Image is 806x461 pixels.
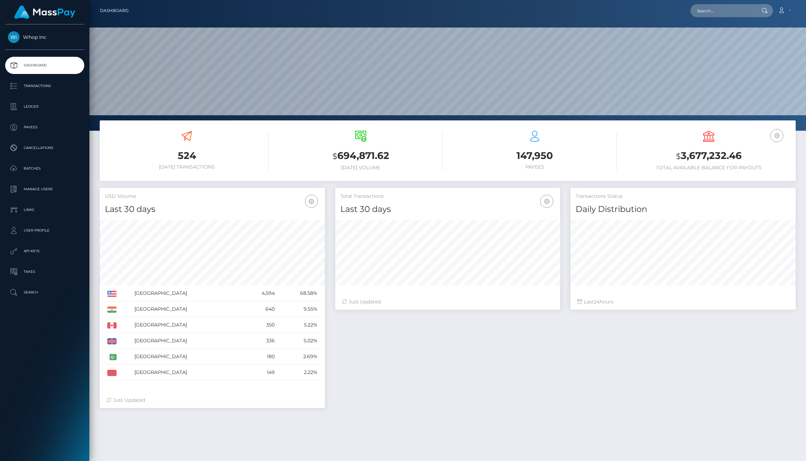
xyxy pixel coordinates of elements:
[453,164,617,170] h6: Payees
[243,365,277,380] td: 149
[107,322,117,329] img: CA.png
[5,201,84,218] a: Links
[8,60,81,71] p: Dashboard
[107,397,318,404] div: Just Updated
[105,203,320,215] h4: Last 30 days
[5,284,84,301] a: Search
[105,193,320,200] h5: USD Volume
[676,151,681,161] small: $
[8,267,81,277] p: Taxes
[107,370,117,376] img: MA.png
[5,57,84,74] a: Dashboard
[5,160,84,177] a: Batches
[132,286,243,301] td: [GEOGRAPHIC_DATA]
[100,3,129,18] a: Dashboard
[107,354,117,360] img: PK.png
[277,349,319,365] td: 2.69%
[132,301,243,317] td: [GEOGRAPHIC_DATA]
[453,149,617,162] h3: 147,950
[132,317,243,333] td: [GEOGRAPHIC_DATA]
[277,317,319,333] td: 5.22%
[8,225,81,236] p: User Profile
[243,317,277,333] td: 350
[243,286,277,301] td: 4,594
[5,181,84,198] a: Manage Users
[8,184,81,194] p: Manage Users
[8,205,81,215] p: Links
[690,4,755,17] input: Search...
[105,149,269,162] h3: 524
[279,165,443,171] h6: [DATE] Volume
[107,307,117,313] img: IN.png
[333,151,337,161] small: $
[8,122,81,132] p: Payees
[243,349,277,365] td: 180
[8,31,20,43] img: Whop Inc
[340,203,555,215] h4: Last 30 days
[277,365,319,380] td: 2.22%
[8,246,81,256] p: API Keys
[132,365,243,380] td: [GEOGRAPHIC_DATA]
[243,333,277,349] td: 336
[5,222,84,239] a: User Profile
[594,299,600,305] span: 24
[340,193,555,200] h5: Total Transactions
[132,349,243,365] td: [GEOGRAPHIC_DATA]
[277,301,319,317] td: 9.55%
[277,286,319,301] td: 68.58%
[5,98,84,115] a: Ledger
[105,164,269,170] h6: [DATE] Transactions
[8,101,81,112] p: Ledger
[576,203,791,215] h4: Daily Distribution
[8,143,81,153] p: Cancellations
[5,263,84,280] a: Taxes
[132,333,243,349] td: [GEOGRAPHIC_DATA]
[5,77,84,95] a: Transactions
[5,119,84,136] a: Payees
[627,149,791,163] h3: 3,677,232.46
[277,333,319,349] td: 5.02%
[14,6,75,19] img: MassPay Logo
[5,243,84,260] a: API Keys
[279,149,443,163] h3: 694,871.62
[576,193,791,200] h5: Transactions Status
[342,298,554,305] div: Just Updated
[8,81,81,91] p: Transactions
[8,287,81,298] p: Search
[107,338,117,344] img: GB.png
[8,163,81,174] p: Batches
[5,139,84,157] a: Cancellations
[577,298,789,305] div: Last hours
[107,291,117,297] img: US.png
[243,301,277,317] td: 640
[5,34,84,40] span: Whop Inc
[627,165,791,171] h6: Total Available Balance for Payouts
